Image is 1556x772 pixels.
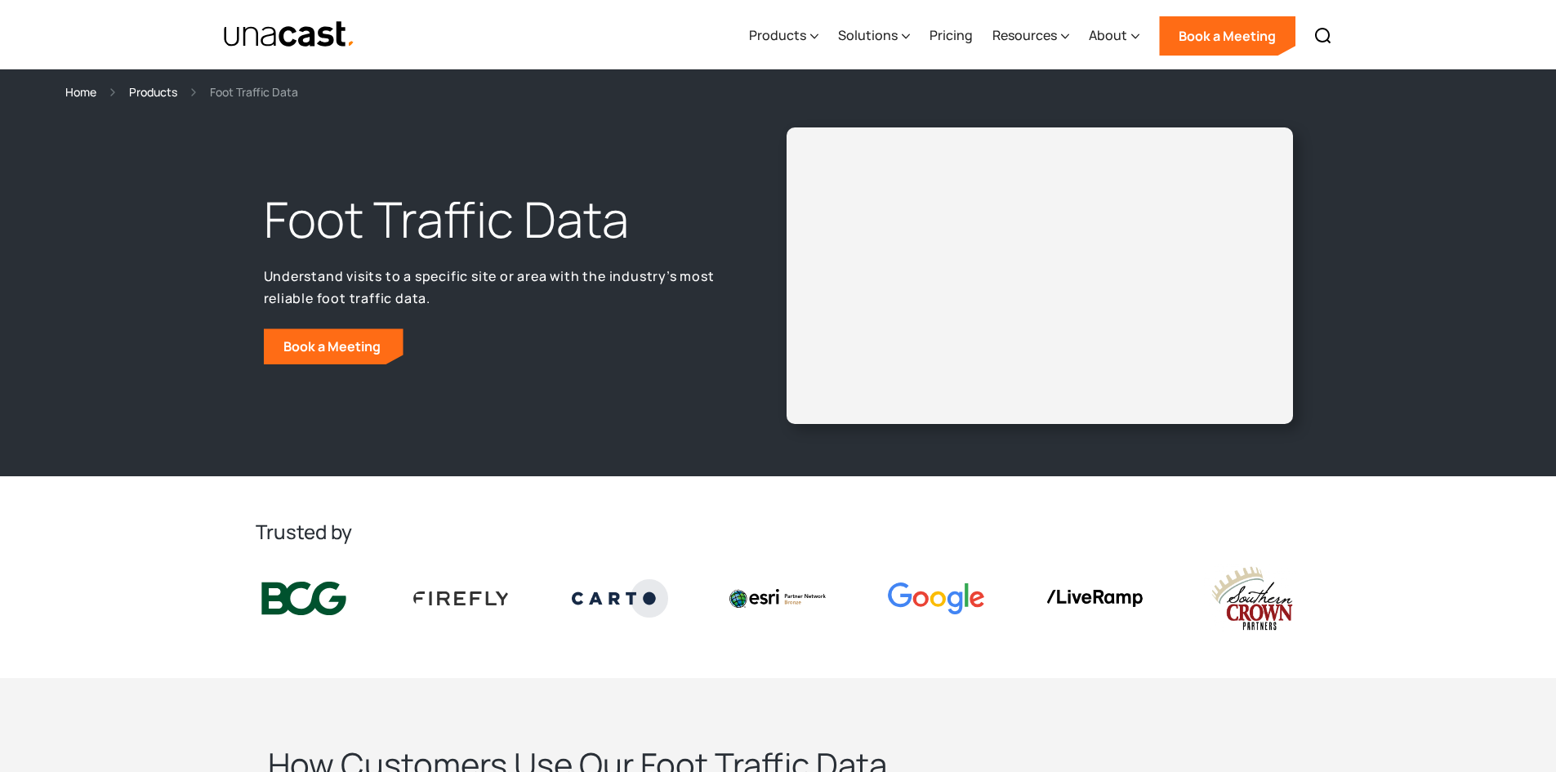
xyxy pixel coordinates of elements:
[65,83,96,101] a: Home
[223,20,356,49] img: Unacast text logo
[1046,590,1143,607] img: liveramp logo
[264,328,403,364] a: Book a Meeting
[572,579,668,617] img: Carto logo
[1313,26,1333,46] img: Search icon
[1089,25,1127,45] div: About
[256,578,352,619] img: BCG logo
[888,582,984,614] img: Google logo
[1089,2,1139,69] div: About
[210,83,298,101] div: Foot Traffic Data
[1159,16,1295,56] a: Book a Meeting
[838,2,910,69] div: Solutions
[264,266,726,309] p: Understand visits to a specific site or area with the industry’s most reliable foot traffic data.
[223,20,356,49] a: home
[413,591,510,605] img: Firefly Advertising logo
[749,25,806,45] div: Products
[992,25,1057,45] div: Resources
[800,141,1280,411] iframe: Unacast - European Vaccines v2
[992,2,1069,69] div: Resources
[1204,564,1300,632] img: southern crown logo
[256,519,1301,545] h2: Trusted by
[729,589,826,607] img: Esri logo
[264,187,726,252] h1: Foot Traffic Data
[838,25,898,45] div: Solutions
[930,2,973,69] a: Pricing
[129,83,177,101] a: Products
[749,2,818,69] div: Products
